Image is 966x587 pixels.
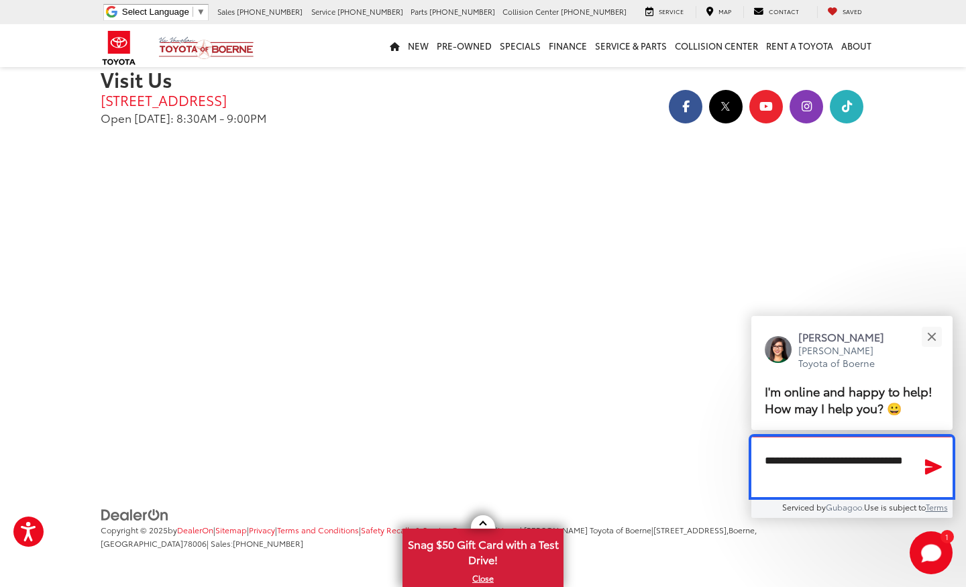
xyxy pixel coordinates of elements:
span: Sales [217,6,235,17]
p: [PERSON_NAME] [798,329,898,344]
span: Snag $50 Gift Card with a Test Drive! [404,530,562,571]
a: DealerOn Home Page [177,524,213,535]
a: Specials [496,24,545,67]
span: Service [311,6,335,17]
span: Boerne, [729,524,757,535]
span: [PHONE_NUMBER] [429,6,495,17]
a: Rent a Toyota [762,24,837,67]
a: Pre-Owned [433,24,496,67]
a: My Saved Vehicles [817,6,872,18]
a: Terms [926,501,948,513]
a: TikTok: Click to visit our TikTok page [828,99,865,113]
a: New [404,24,433,67]
span: | [275,524,359,535]
span: [STREET_ADDRESS], [653,524,729,535]
img: Toyota [94,26,144,70]
a: Instagram: Click to visit our Instagram page [788,99,825,113]
span: [PHONE_NUMBER] [561,6,627,17]
a: Terms and Conditions [277,524,359,535]
span: Service [659,7,684,15]
span: Saved [843,7,862,15]
p: [PERSON_NAME] Toyota of Boerne [798,344,898,370]
a: Finance [545,24,591,67]
span: 1 [945,533,949,539]
span: Contact [769,7,799,15]
span: [GEOGRAPHIC_DATA] [101,537,183,549]
a: Gubagoo. [826,501,864,513]
a: Service & Parts: Opens in a new tab [591,24,671,67]
span: Copyright © 2025 [101,524,168,535]
span: Select Language [122,7,189,17]
a: Contact [743,6,809,18]
span: [PHONE_NUMBER] [237,6,303,17]
span: [PHONE_NUMBER] [233,537,303,549]
a: Map [696,6,741,18]
span: | Sales: [207,537,303,549]
span: | [PERSON_NAME] Toyota of Boerne [520,524,651,535]
h2: Visit Us [101,68,473,90]
button: Send Message [919,453,948,481]
span: [PHONE_NUMBER] [337,6,403,17]
a: [STREET_ADDRESS] [101,90,473,109]
a: About [837,24,875,67]
span: Collision Center [502,6,559,17]
button: Close [917,323,946,352]
span: 78006 [183,537,207,549]
a: Collision Center [671,24,762,67]
a: DealerOn [101,506,169,520]
span: | [359,524,496,535]
a: YouTube: Click to visit our YouTube page [747,99,785,113]
a: Facebook: Click to visit our Facebook page [667,99,704,113]
span: ​ [193,7,193,17]
a: Home [386,24,404,67]
a: Privacy [249,524,275,535]
span: | [101,524,757,549]
textarea: Type your message [751,437,953,497]
a: Safety Recalls & Service Campaigns, Opens in a new tab [361,524,496,535]
a: Sitemap [215,524,247,535]
svg: Start Chat [910,531,953,574]
span: | [213,524,247,535]
span: by [168,524,213,535]
a: Select Language​ [122,7,205,17]
span: Use is subject to [864,501,926,513]
span: Map [718,7,731,15]
a: Twitter: Click to visit our Twitter page [707,99,745,113]
span: ▼ [197,7,205,17]
button: Toggle Chat Window [910,531,953,574]
span: | [247,524,275,535]
img: Vic Vaughan Toyota of Boerne [158,36,254,60]
a: Service [635,6,694,18]
img: DealerOn [101,508,169,523]
div: Close[PERSON_NAME][PERSON_NAME] Toyota of BoerneI'm online and happy to help! How may I help you?... [751,316,953,519]
p: Open [DATE]: 8:30AM - 9:00PM [101,109,473,125]
span: Parts [411,6,427,17]
span: I'm online and happy to help! How may I help you? 😀 [765,382,932,417]
span: Serviced by [782,501,826,513]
